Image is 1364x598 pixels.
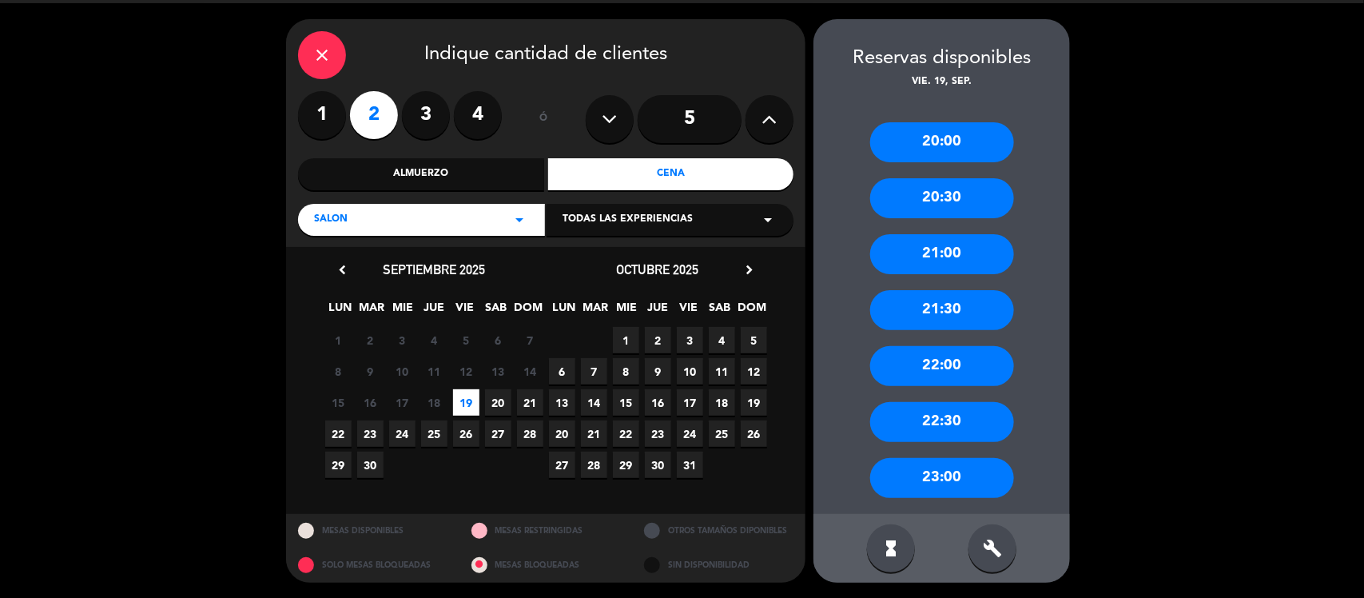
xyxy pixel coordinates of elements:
span: SAB [707,298,734,325]
span: MAR [359,298,385,325]
span: 2 [645,327,671,353]
i: build [983,539,1002,558]
i: hourglass_full [881,539,901,558]
span: 12 [453,358,479,385]
label: 4 [454,91,502,139]
span: 12 [741,358,767,385]
span: 30 [357,452,384,478]
div: MESAS RESTRINGIDAS [459,514,633,548]
span: 25 [709,421,735,447]
span: 22 [325,421,352,447]
label: 1 [298,91,346,139]
span: 6 [549,358,575,385]
span: 10 [677,358,703,385]
span: Todas las experiencias [563,212,693,228]
span: 30 [645,452,671,478]
div: SOLO MESAS BLOQUEADAS [286,548,459,583]
span: DOM [515,298,541,325]
span: 27 [549,452,575,478]
span: 26 [741,421,767,447]
i: arrow_drop_down [510,210,529,229]
span: 23 [357,421,384,447]
span: JUE [421,298,447,325]
span: 20 [549,421,575,447]
div: 22:00 [870,346,1014,386]
i: chevron_left [334,261,351,278]
div: 20:30 [870,178,1014,218]
span: 15 [613,389,639,416]
span: 21 [517,389,543,416]
span: 17 [677,389,703,416]
span: 9 [357,358,384,385]
i: chevron_right [741,261,758,278]
span: 19 [453,389,479,416]
span: 26 [453,421,479,447]
div: 22:30 [870,402,1014,442]
span: 7 [581,358,607,385]
div: SIN DISPONIBILIDAD [632,548,805,583]
span: 11 [421,358,447,385]
label: 3 [402,91,450,139]
span: 14 [517,358,543,385]
span: septiembre 2025 [383,261,485,277]
span: 18 [709,389,735,416]
span: 6 [485,327,511,353]
span: SAB [483,298,510,325]
span: 23 [645,421,671,447]
div: 21:00 [870,234,1014,274]
span: LUN [551,298,578,325]
span: 24 [389,421,416,447]
span: DOM [738,298,765,325]
span: 14 [581,389,607,416]
span: 16 [357,389,384,416]
span: 4 [709,327,735,353]
span: 17 [389,389,416,416]
span: 18 [421,389,447,416]
span: 11 [709,358,735,385]
span: 19 [741,389,767,416]
span: 16 [645,389,671,416]
span: JUE [645,298,671,325]
span: MIE [390,298,416,325]
div: MESAS BLOQUEADAS [459,548,633,583]
span: 8 [325,358,352,385]
span: 28 [581,452,607,478]
span: 29 [325,452,352,478]
span: 7 [517,327,543,353]
span: 29 [613,452,639,478]
div: MESAS DISPONIBLES [286,514,459,548]
span: VIE [676,298,702,325]
span: 10 [389,358,416,385]
div: OTROS TAMAÑOS DIPONIBLES [632,514,805,548]
div: Almuerzo [298,158,544,190]
span: 31 [677,452,703,478]
span: 15 [325,389,352,416]
div: Reservas disponibles [813,43,1070,74]
span: MAR [583,298,609,325]
div: 21:30 [870,290,1014,330]
span: 5 [741,327,767,353]
span: 27 [485,421,511,447]
span: 2 [357,327,384,353]
span: octubre 2025 [617,261,699,277]
span: 21 [581,421,607,447]
div: Cena [548,158,794,190]
span: 5 [453,327,479,353]
div: ó [518,91,570,147]
div: 23:00 [870,458,1014,498]
span: 28 [517,421,543,447]
span: 22 [613,421,639,447]
i: close [312,46,332,65]
span: 20 [485,389,511,416]
div: 20:00 [870,122,1014,162]
span: SALON [314,212,348,228]
span: 8 [613,358,639,385]
span: MIE [614,298,640,325]
label: 2 [350,91,398,139]
span: 9 [645,358,671,385]
span: 13 [485,358,511,385]
span: 3 [389,327,416,353]
span: 24 [677,421,703,447]
div: Indique cantidad de clientes [298,31,793,79]
span: 4 [421,327,447,353]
